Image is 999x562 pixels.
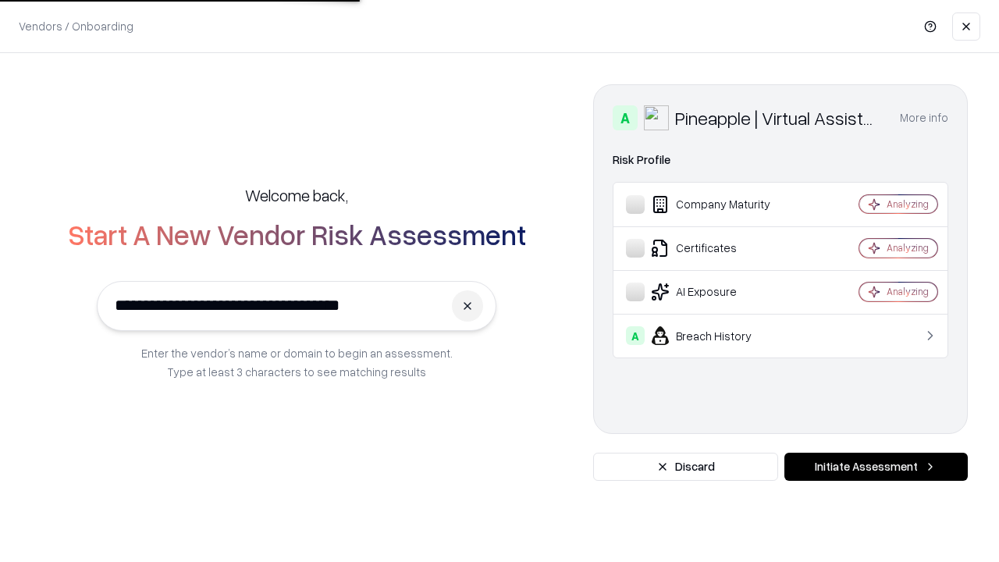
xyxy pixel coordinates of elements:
[900,104,948,132] button: More info
[19,18,133,34] p: Vendors / Onboarding
[887,285,929,298] div: Analyzing
[887,241,929,254] div: Analyzing
[626,283,812,301] div: AI Exposure
[593,453,778,481] button: Discard
[644,105,669,130] img: Pineapple | Virtual Assistant Agency
[675,105,881,130] div: Pineapple | Virtual Assistant Agency
[613,151,948,169] div: Risk Profile
[626,195,812,214] div: Company Maturity
[626,239,812,258] div: Certificates
[626,326,812,345] div: Breach History
[245,184,348,206] h5: Welcome back,
[613,105,638,130] div: A
[141,343,453,381] p: Enter the vendor’s name or domain to begin an assessment. Type at least 3 characters to see match...
[887,197,929,211] div: Analyzing
[626,326,645,345] div: A
[784,453,968,481] button: Initiate Assessment
[68,219,526,250] h2: Start A New Vendor Risk Assessment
